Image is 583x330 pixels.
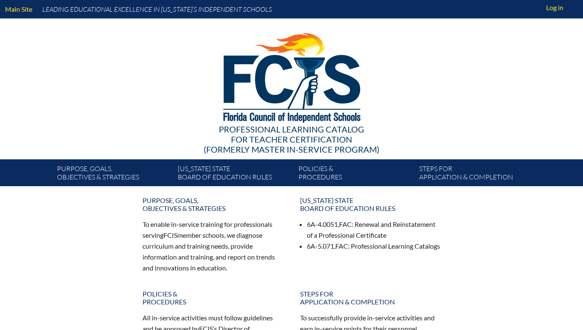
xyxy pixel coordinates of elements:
[546,3,563,13] span: Log in
[307,219,441,241] li: 6A-4.0051, : Renewal and Reinstatement of a Professional Certificate
[339,220,352,228] span: FAC
[231,134,352,144] span: for Teacher Certification
[295,163,416,186] a: Policies &Procedures
[307,241,441,252] li: 6A-5.071, : Professional Learning Catalogs
[174,163,295,186] a: [US_STATE] StateBoard of Education rules
[335,242,348,250] span: FAC
[295,286,446,309] a: Steps forapplication & completion
[137,286,288,309] a: Policies &Procedures
[54,163,174,186] a: Purpose, goals,objectives & strategies
[163,231,177,239] span: FCIS
[137,193,288,216] a: Purpose, goals,objectives & strategies
[143,219,283,273] p: To enable in-service training for professionals serving member schools, we diagnose curriculum an...
[416,163,536,186] a: Steps forapplication & completion
[50,124,533,154] div: Professional Learning Catalog (formerly Master In-service Program)
[295,193,446,216] a: [US_STATE] StateBoard of Education rules
[205,18,378,133] img: FCISlogo221.eps
[2,3,36,15] a: Main Site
